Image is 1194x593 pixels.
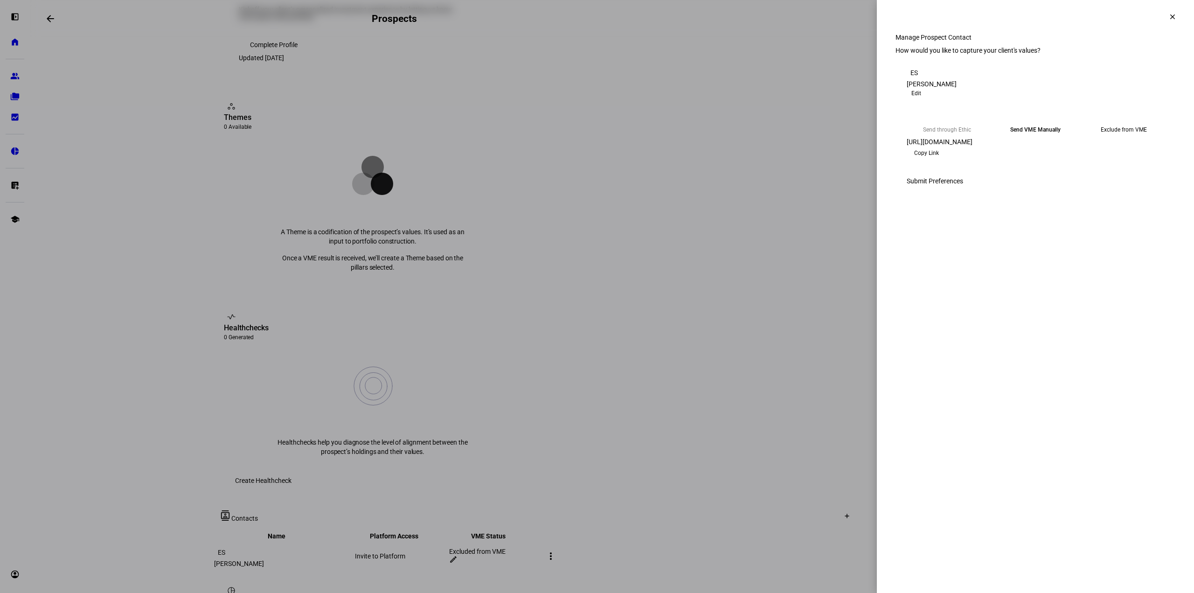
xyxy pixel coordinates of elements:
div: Manage Prospect Contact [895,34,1175,41]
div: ES [907,65,922,80]
button: Edit [907,88,926,99]
eth-mega-radio-button: Send VME Manually [995,121,1076,138]
div: [PERSON_NAME] [907,80,1164,88]
span: Edit [911,88,921,99]
eth-mega-radio-button: Send through Ethic [907,121,988,138]
eth-mega-radio-button: Exclude from VME [1083,121,1164,138]
mat-icon: clear [1168,13,1177,21]
span: Submit Preferences [907,172,963,190]
button: Copy Link [907,146,946,160]
span: Copy Link [914,146,939,160]
div: How would you like to capture your client's values? [895,47,1175,54]
button: Submit Preferences [895,172,974,190]
div: [URL][DOMAIN_NAME] [907,138,1164,146]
